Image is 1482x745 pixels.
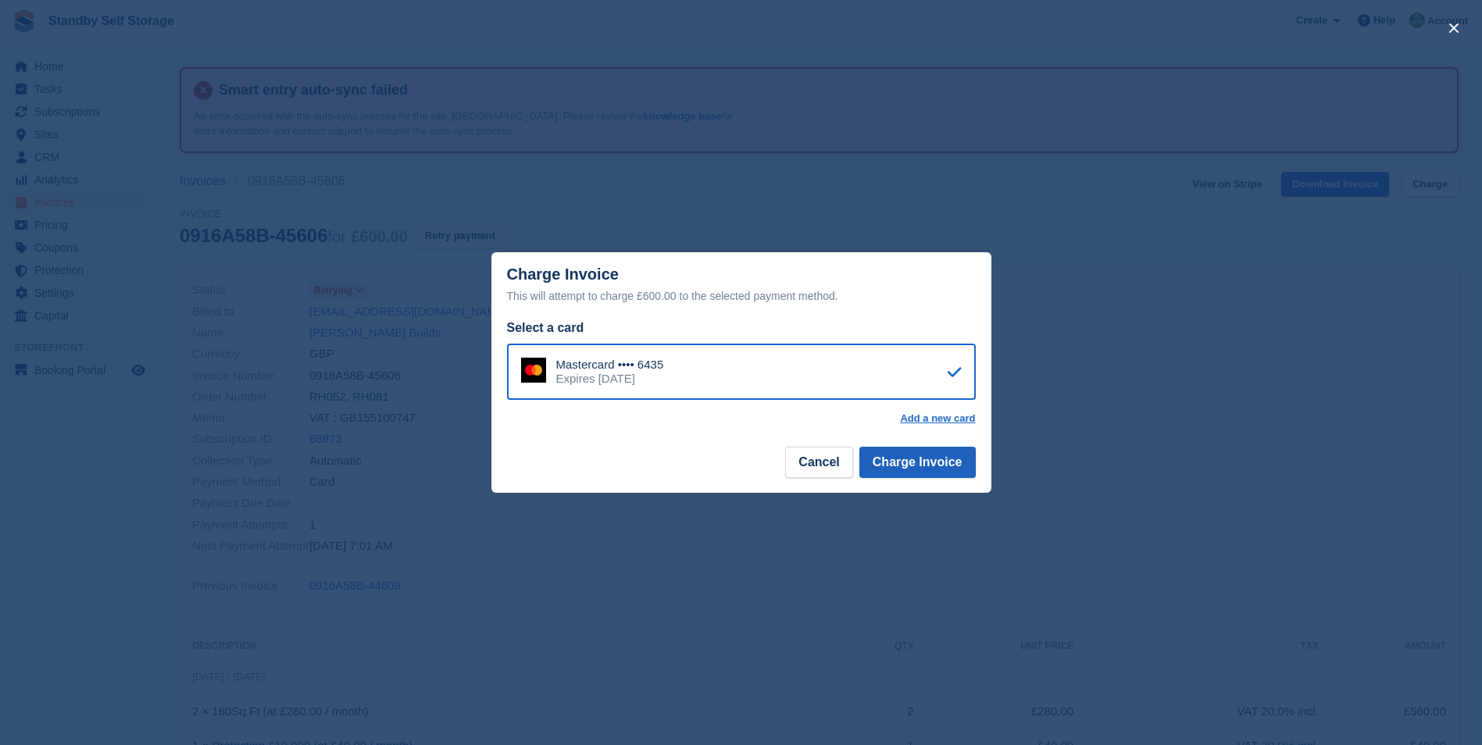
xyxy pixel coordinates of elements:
[507,266,976,305] div: Charge Invoice
[556,358,664,372] div: Mastercard •••• 6435
[785,447,852,478] button: Cancel
[556,372,664,386] div: Expires [DATE]
[1441,16,1466,41] button: close
[859,447,976,478] button: Charge Invoice
[507,319,976,337] div: Select a card
[900,412,975,425] a: Add a new card
[507,287,976,305] div: This will attempt to charge £600.00 to the selected payment method.
[521,358,546,383] img: Mastercard Logo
